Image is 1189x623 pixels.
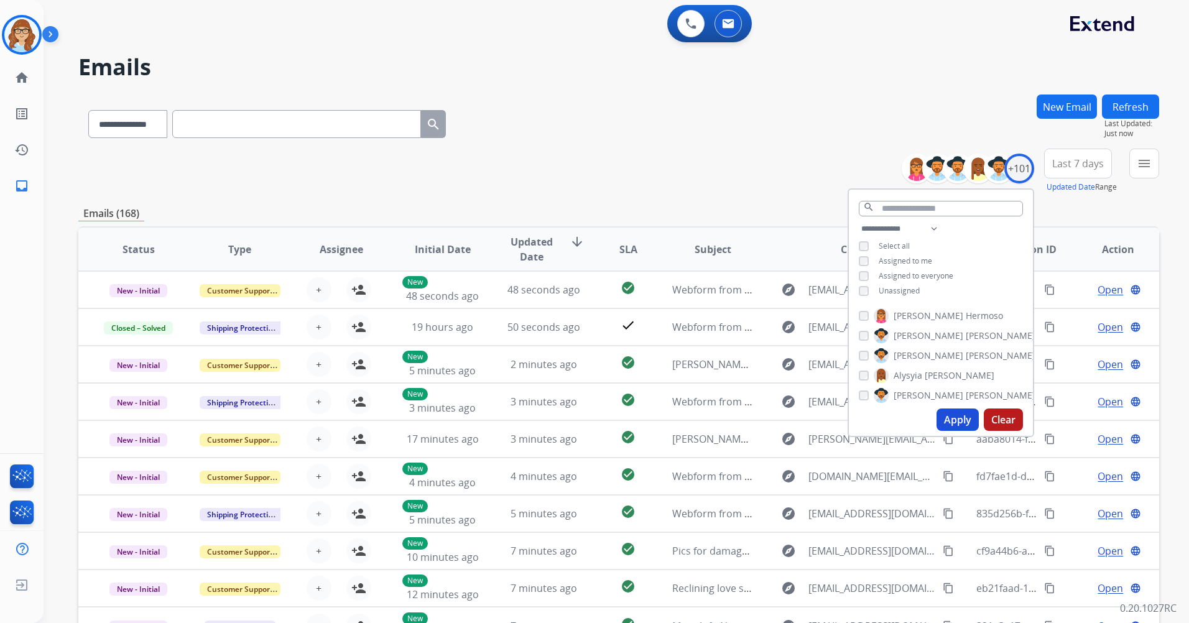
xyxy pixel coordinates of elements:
[781,357,796,372] mat-icon: explore
[925,369,994,382] span: [PERSON_NAME]
[808,282,936,297] span: [EMAIL_ADDRESS][DOMAIN_NAME]
[351,357,366,372] mat-icon: person_add
[1120,601,1177,616] p: 0.20.1027RC
[407,588,479,601] span: 12 minutes ago
[200,508,285,521] span: Shipping Protection
[1098,282,1123,297] span: Open
[621,280,636,295] mat-icon: check_circle
[507,320,580,334] span: 50 seconds ago
[316,394,322,409] span: +
[316,357,322,372] span: +
[307,389,331,414] button: +
[316,469,322,484] span: +
[1098,469,1123,484] span: Open
[511,581,577,595] span: 7 minutes ago
[621,318,636,333] mat-icon: check
[976,469,1162,483] span: fd7fae1d-d00e-4cfd-a398-a4a3a756207a
[109,396,167,409] span: New - Initial
[307,576,331,601] button: +
[14,70,29,85] mat-icon: home
[1104,119,1159,129] span: Last Updated:
[966,349,1035,362] span: [PERSON_NAME]
[1130,433,1141,445] mat-icon: language
[1130,396,1141,407] mat-icon: language
[109,359,167,372] span: New - Initial
[841,242,889,257] span: Customer
[672,581,829,595] span: Reclining love seat and sofa claim
[1058,228,1159,271] th: Action
[307,352,331,377] button: +
[570,234,585,249] mat-icon: arrow_downward
[1130,321,1141,333] mat-icon: language
[879,241,910,251] span: Select all
[415,242,471,257] span: Initial Date
[1052,161,1104,166] span: Last 7 days
[672,358,919,371] span: [PERSON_NAME]- receipt for chairs / protection pkan
[351,543,366,558] mat-icon: person_add
[504,234,560,264] span: Updated Date
[200,583,280,596] span: Customer Support
[894,369,922,382] span: Alysyia
[808,357,936,372] span: [EMAIL_ADDRESS][DOMAIN_NAME]
[351,469,366,484] mat-icon: person_add
[1044,284,1055,295] mat-icon: content_copy
[78,206,144,221] p: Emails (168)
[316,282,322,297] span: +
[1098,320,1123,335] span: Open
[109,471,167,484] span: New - Initial
[78,55,1159,80] h2: Emails
[781,543,796,558] mat-icon: explore
[621,504,636,519] mat-icon: check_circle
[14,106,29,121] mat-icon: list_alt
[937,408,979,431] button: Apply
[808,581,936,596] span: [EMAIL_ADDRESS][DOMAIN_NAME]
[409,401,476,415] span: 3 minutes ago
[619,242,637,257] span: SLA
[781,394,796,409] mat-icon: explore
[1044,321,1055,333] mat-icon: content_copy
[894,330,963,342] span: [PERSON_NAME]
[109,433,167,446] span: New - Initial
[409,476,476,489] span: 4 minutes ago
[1098,431,1123,446] span: Open
[966,330,1035,342] span: [PERSON_NAME]
[1044,583,1055,594] mat-icon: content_copy
[695,242,731,257] span: Subject
[307,315,331,339] button: +
[1130,545,1141,556] mat-icon: language
[351,394,366,409] mat-icon: person_add
[943,583,954,594] mat-icon: content_copy
[1098,581,1123,596] span: Open
[507,283,580,297] span: 48 seconds ago
[781,506,796,521] mat-icon: explore
[402,575,428,587] p: New
[1044,545,1055,556] mat-icon: content_copy
[672,320,954,334] span: Webform from [EMAIL_ADDRESS][DOMAIN_NAME] on [DATE]
[1047,182,1117,192] span: Range
[1044,471,1055,482] mat-icon: content_copy
[406,289,479,303] span: 48 seconds ago
[402,500,428,512] p: New
[409,513,476,527] span: 5 minutes ago
[879,285,920,296] span: Unassigned
[511,544,577,558] span: 7 minutes ago
[1130,471,1141,482] mat-icon: language
[123,242,155,257] span: Status
[402,537,428,550] p: New
[1098,543,1123,558] span: Open
[1044,359,1055,370] mat-icon: content_copy
[200,433,280,446] span: Customer Support
[14,178,29,193] mat-icon: inbox
[316,506,322,521] span: +
[316,320,322,335] span: +
[109,545,167,558] span: New - Initial
[511,469,577,483] span: 4 minutes ago
[672,544,781,558] span: Pics for damaged parts
[351,581,366,596] mat-icon: person_add
[200,545,280,558] span: Customer Support
[407,432,479,446] span: 17 minutes ago
[307,427,331,451] button: +
[511,507,577,520] span: 5 minutes ago
[1130,359,1141,370] mat-icon: language
[1098,357,1123,372] span: Open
